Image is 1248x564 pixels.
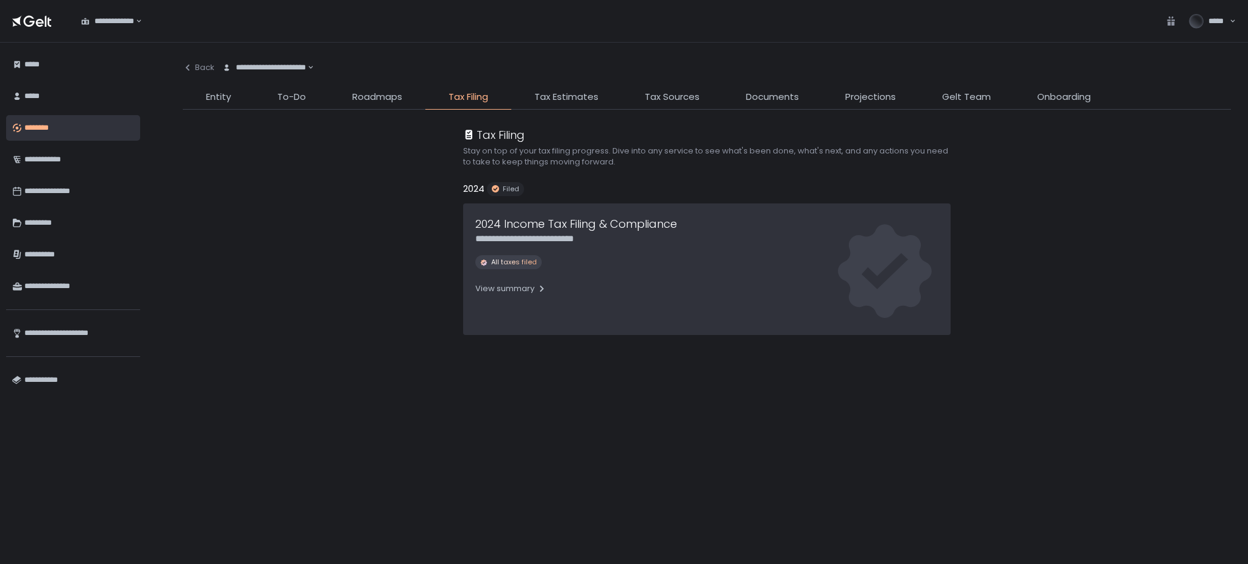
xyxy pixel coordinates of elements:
[1037,90,1091,104] span: Onboarding
[183,62,214,73] div: Back
[214,55,314,80] div: Search for option
[448,90,488,104] span: Tax Filing
[475,279,547,298] button: View summary
[206,90,231,104] span: Entity
[845,90,896,104] span: Projections
[306,62,307,74] input: Search for option
[277,90,306,104] span: To-Do
[475,216,677,232] h1: 2024 Income Tax Filing & Compliance
[134,15,135,27] input: Search for option
[475,283,547,294] div: View summary
[942,90,991,104] span: Gelt Team
[645,90,700,104] span: Tax Sources
[73,9,142,34] div: Search for option
[491,258,537,267] span: All taxes filed
[534,90,598,104] span: Tax Estimates
[352,90,402,104] span: Roadmaps
[463,127,525,143] div: Tax Filing
[503,185,519,194] span: Filed
[463,146,951,167] h2: Stay on top of your tax filing progress. Dive into any service to see what's been done, what's ne...
[183,55,214,80] button: Back
[463,182,484,196] h2: 2024
[746,90,799,104] span: Documents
